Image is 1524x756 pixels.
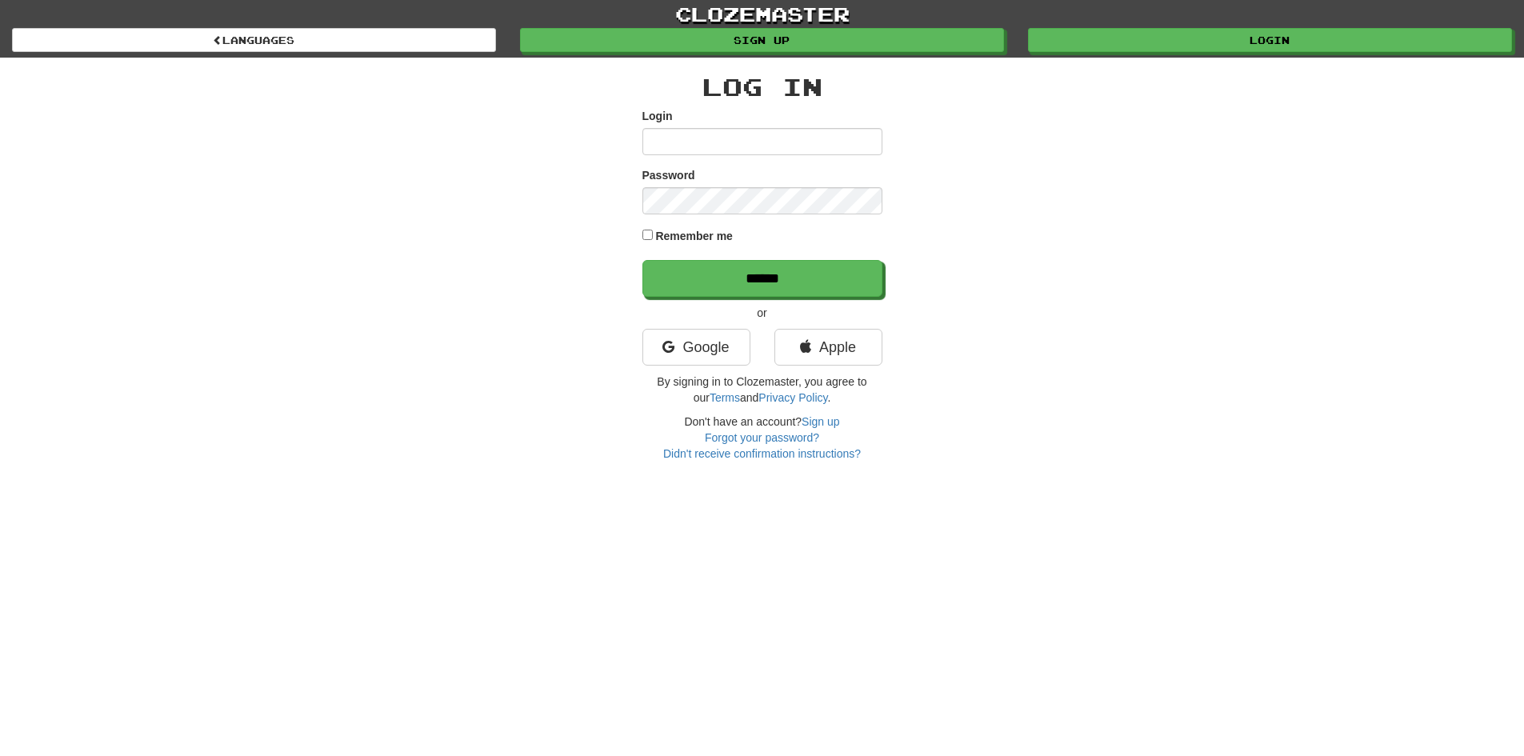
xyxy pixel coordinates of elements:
a: Apple [774,329,882,366]
a: Sign up [802,415,839,428]
label: Remember me [655,228,733,244]
a: Google [642,329,750,366]
a: Login [1028,28,1512,52]
a: Sign up [520,28,1004,52]
label: Password [642,167,695,183]
a: Forgot your password? [705,431,819,444]
a: Didn't receive confirmation instructions? [663,447,861,460]
a: Terms [710,391,740,404]
div: Don't have an account? [642,414,882,462]
label: Login [642,108,673,124]
p: or [642,305,882,321]
a: Languages [12,28,496,52]
p: By signing in to Clozemaster, you agree to our and . [642,374,882,406]
h2: Log In [642,74,882,100]
a: Privacy Policy [758,391,827,404]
